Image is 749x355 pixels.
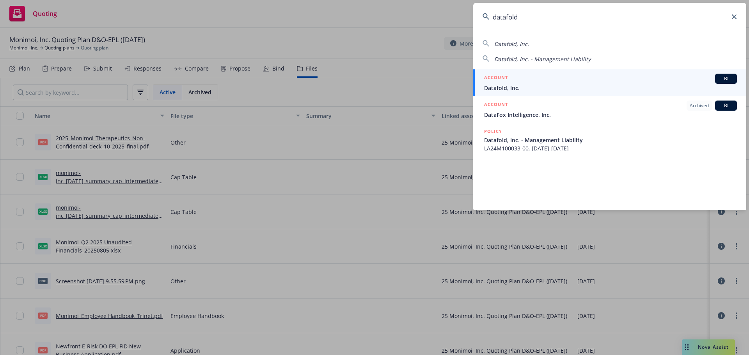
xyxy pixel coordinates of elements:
[494,40,529,48] span: Datafold, Inc.
[484,101,508,110] h5: ACCOUNT
[484,84,737,92] span: Datafold, Inc.
[718,102,734,109] span: BI
[473,3,746,31] input: Search...
[494,55,591,63] span: Datafold, Inc. - Management Liability
[484,136,737,144] span: Datafold, Inc. - Management Liability
[473,69,746,96] a: ACCOUNTBIDatafold, Inc.
[484,144,737,152] span: LA24M100033-00, [DATE]-[DATE]
[484,74,508,83] h5: ACCOUNT
[473,123,746,157] a: POLICYDatafold, Inc. - Management LiabilityLA24M100033-00, [DATE]-[DATE]
[484,111,737,119] span: DataFox Intelligence, Inc.
[718,75,734,82] span: BI
[484,127,502,135] h5: POLICY
[473,96,746,123] a: ACCOUNTArchivedBIDataFox Intelligence, Inc.
[690,102,709,109] span: Archived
